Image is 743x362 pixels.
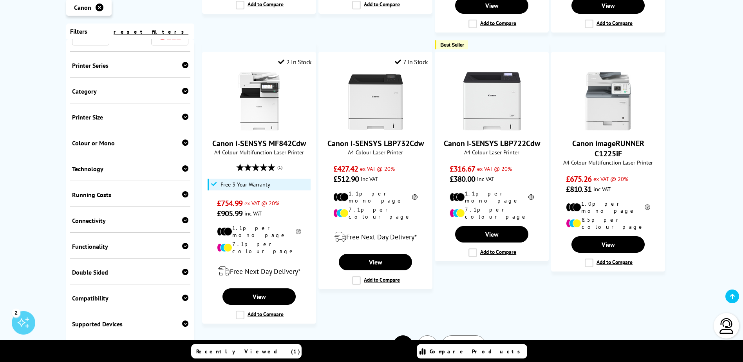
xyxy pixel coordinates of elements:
span: A4 Colour Laser Printer [439,148,544,156]
div: Category [72,87,189,95]
a: Canon i-SENSYS MF842Cdw [230,124,289,132]
div: Printer Size [72,113,189,121]
a: Compare Products [417,344,527,358]
a: Canon i-SENSYS MF842Cdw [212,138,306,148]
span: Recently Viewed (1) [196,348,300,355]
a: Canon imageRUNNER C1225iF [579,124,638,132]
li: 8.5p per colour page [566,216,650,230]
li: 7.1p per colour page [333,206,418,220]
span: £380.00 [450,174,475,184]
img: Canon imageRUNNER C1225iF [579,72,638,130]
div: Compatibility [72,294,189,302]
img: Canon i-SENSYS MF842Cdw [230,72,289,130]
a: Canon i-SENSYS LBP722Cdw [463,124,521,132]
a: Canon imageRUNNER C1225iF [572,138,644,159]
img: user-headset-light.svg [719,318,734,334]
div: 2 In Stock [278,58,312,66]
div: Printer Series [72,62,189,69]
label: Add to Compare [352,276,400,285]
span: A4 Colour Multifunction Laser Printer [555,159,661,166]
label: Add to Compare [236,1,284,9]
img: Canon i-SENSYS LBP722Cdw [463,72,521,130]
div: 2 [12,308,20,317]
span: inc VAT [244,210,262,217]
div: Supported Devices [72,320,189,328]
span: inc VAT [361,175,378,183]
span: ex VAT @ 20% [477,165,512,172]
li: 1.1p per mono page [450,190,534,204]
span: £316.67 [450,164,475,174]
a: Canon i-SENSYS LBP732Cdw [346,124,405,132]
li: 1.1p per mono page [333,190,418,204]
a: 2 [417,335,437,356]
span: £754.99 [217,198,242,208]
span: £810.31 [566,184,591,194]
span: Free 3 Year Warranty [221,181,270,188]
label: Add to Compare [585,259,633,267]
span: Canon [74,4,91,11]
div: Technology [72,165,189,173]
label: Add to Compare [468,20,516,28]
li: 7.1p per colour page [450,206,534,220]
div: Connectivity [72,217,189,224]
label: Add to Compare [236,311,284,319]
a: View [571,236,644,253]
span: £427.42 [333,164,358,174]
a: Next [441,335,486,356]
div: Double Sided [72,268,189,276]
label: Add to Compare [352,1,400,9]
div: modal_delivery [206,261,312,282]
div: 7 In Stock [395,58,428,66]
span: Filters [70,27,87,35]
li: 1.0p per mono page [566,200,650,214]
span: A4 Colour Multifunction Laser Printer [206,148,312,156]
div: Functionality [72,243,189,250]
a: Canon i-SENSYS LBP722Cdw [444,138,540,148]
span: £675.26 [566,174,591,184]
span: A4 Colour Laser Printer [323,148,428,156]
div: modal_delivery [323,226,428,248]
a: View [222,288,295,305]
label: Add to Compare [468,248,516,257]
div: Colour or Mono [72,139,189,147]
a: reset filters [114,28,188,35]
span: Best Seller [440,42,464,48]
a: View [455,226,528,243]
button: Best Seller [435,40,468,49]
a: Canon i-SENSYS LBP732Cdw [327,138,424,148]
a: Recently Viewed (1) [191,344,302,358]
span: £512.90 [333,174,359,184]
span: ex VAT @ 20% [244,199,279,207]
span: £905.99 [217,208,242,219]
img: Canon i-SENSYS LBP732Cdw [346,72,405,130]
span: Compare Products [430,348,524,355]
li: 7.1p per colour page [217,241,301,255]
span: ex VAT @ 20% [593,175,628,183]
li: 1.1p per mono page [217,224,301,239]
span: (1) [277,160,282,175]
a: View [339,254,412,270]
span: ex VAT @ 20% [360,165,395,172]
label: Add to Compare [585,20,633,28]
span: inc VAT [477,175,494,183]
div: Running Costs [72,191,189,199]
span: inc VAT [593,185,611,193]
